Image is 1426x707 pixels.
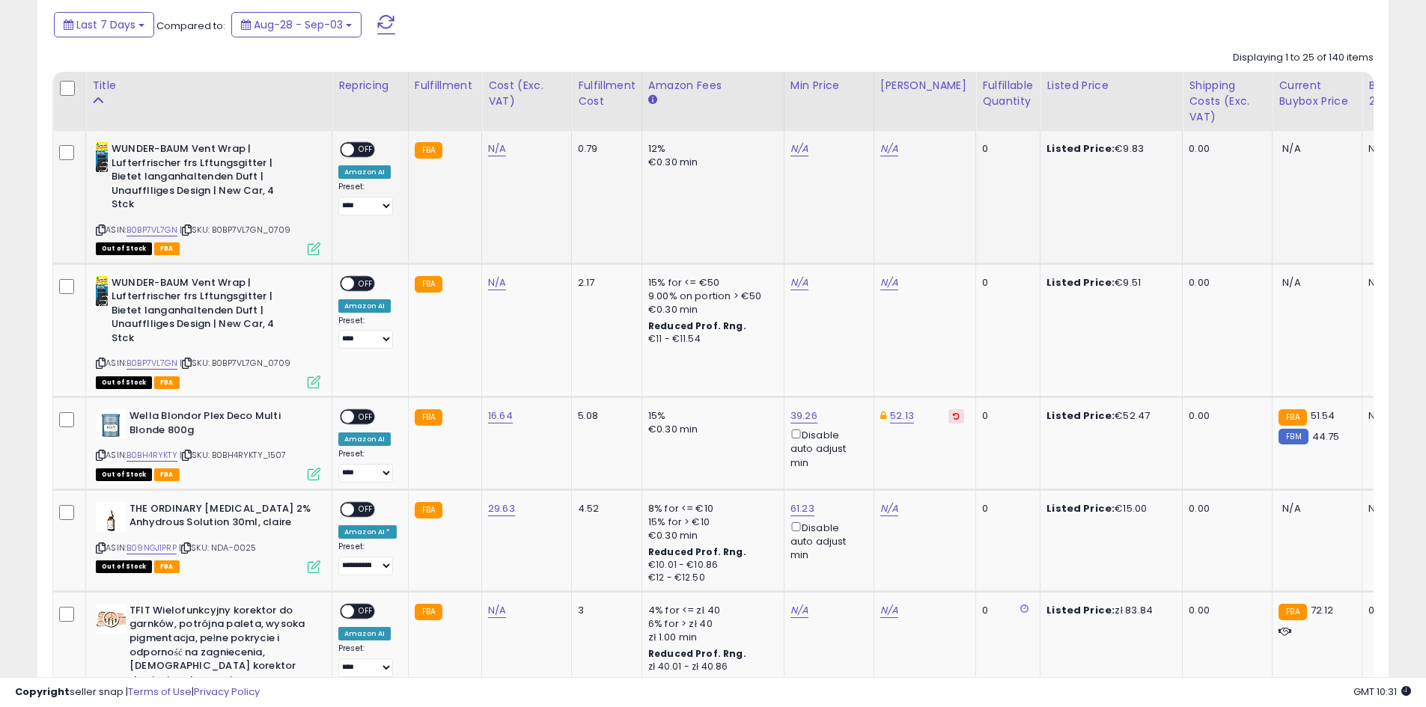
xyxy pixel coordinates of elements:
span: | SKU: B0BP7VL7GN_0709 [180,224,291,236]
span: Compared to: [156,19,225,33]
div: N/A [1368,276,1418,290]
div: zł 40.01 - zł 40.86 [648,661,773,673]
span: FBA [154,242,180,255]
div: Amazon AI * [338,525,397,539]
span: | SKU: B0BH4RYKTY_1507 [180,449,287,461]
img: 41ZNtYheC3L._SL40_.jpg [96,409,126,439]
b: WUNDER-BAUM Vent Wrap | Lufterfrischer frs Lftungsgitter | Bietet langanhaltenden Duft | Unauffll... [112,142,293,215]
small: FBA [415,604,442,620]
div: Amazon AI [338,299,391,313]
a: 29.63 [488,501,515,516]
div: €9.83 [1046,142,1171,156]
span: 51.54 [1311,408,1335,423]
div: Current Buybox Price [1279,78,1356,109]
div: Preset: [338,449,397,483]
span: N/A [1282,275,1300,290]
a: B0BP7VL7GN [127,357,177,370]
div: 4% for <= zł 40 [648,604,773,617]
div: 15% [648,409,773,423]
div: €52.47 [1046,409,1171,423]
div: 3 [578,604,630,617]
span: Last 7 Days [76,17,135,32]
a: B09NGJ1PRP [127,542,177,554]
div: Fulfillment [415,78,475,94]
div: €9.51 [1046,276,1171,290]
div: Title [92,78,326,94]
a: B0BP7VL7GN [127,224,177,236]
span: FBA [154,468,180,481]
div: Preset: [338,316,397,349]
div: zł 1.00 min [648,631,773,644]
a: N/A [790,603,808,618]
div: 0 [982,276,1029,290]
a: 39.26 [790,408,817,423]
div: 4.52 [578,502,630,515]
b: Listed Price: [1046,275,1115,290]
span: 72.12 [1311,603,1334,617]
div: ASIN: [96,142,320,253]
span: OFF [354,144,378,156]
div: €0.30 min [648,529,773,542]
div: Disable auto adjust min [790,426,862,470]
div: 8% for <= €10 [648,502,773,515]
div: €0.30 min [648,303,773,316]
div: 0 [982,409,1029,423]
small: FBA [415,409,442,426]
div: Fulfillment Cost [578,78,636,109]
b: WUNDER-BAUM Vent Wrap | Lufterfrischer frs Lftungsgitter | Bietet langanhaltenden Duft | Unauffll... [112,276,293,349]
div: ASIN: [96,502,320,572]
span: OFF [354,503,378,515]
a: Privacy Policy [194,685,260,699]
small: Amazon Fees. [648,94,657,107]
div: Fulfillable Quantity [982,78,1034,109]
a: N/A [488,603,506,618]
strong: Copyright [15,685,70,699]
div: Shipping Costs (Exc. VAT) [1189,78,1266,125]
small: FBA [415,502,442,518]
span: All listings that are currently out of stock and unavailable for purchase on Amazon [96,560,152,573]
img: 21+Z8rLhZlL._SL40_.jpg [96,502,126,532]
a: N/A [790,141,808,156]
div: €10.01 - €10.86 [648,559,773,572]
div: €11 - €11.54 [648,333,773,346]
span: | SKU: NDA-0025 [179,542,257,554]
div: Disable auto adjust min [790,519,862,563]
div: Amazon AI [338,165,391,179]
div: 0.00 [1189,409,1261,423]
a: N/A [488,141,506,156]
div: N/A [1368,409,1418,423]
div: €12 - €12.50 [648,572,773,584]
a: B0BH4RYKTY [127,449,177,462]
a: Terms of Use [128,685,192,699]
div: N/A [1368,502,1418,515]
div: 0% [1368,604,1418,617]
span: OFF [354,605,378,617]
span: N/A [1282,141,1300,156]
div: 0.00 [1189,142,1261,156]
div: 9.00% on portion > €50 [648,290,773,303]
span: OFF [354,411,378,423]
div: Min Price [790,78,868,94]
img: 41Z3fES2EaL._SL40_.jpg [96,604,126,634]
div: 6% for > zł 40 [648,617,773,631]
span: All listings that are currently out of stock and unavailable for purchase on Amazon [96,468,152,481]
b: Listed Price: [1046,501,1115,515]
div: zł 83.84 [1046,604,1171,617]
img: 41ZhFzdk+TL._SL40_.jpg [96,276,108,306]
b: Listed Price: [1046,603,1115,617]
div: 0.00 [1189,604,1261,617]
small: FBA [415,276,442,293]
div: seller snap | | [15,685,260,700]
div: 0.00 [1189,502,1261,515]
small: FBA [415,142,442,159]
b: Wella Blondor Plex Deco Multi Blonde 800g [130,409,311,441]
b: Listed Price: [1046,141,1115,156]
img: 41ZhFzdk+TL._SL40_.jpg [96,142,108,172]
div: 12% [648,142,773,156]
button: Last 7 Days [54,12,154,37]
div: Amazon Fees [648,78,778,94]
span: Aug-28 - Sep-03 [254,17,343,32]
b: THE ORDINARY [MEDICAL_DATA] 2% Anhydrous Solution 30ml, claire [130,502,311,533]
span: All listings that are currently out of stock and unavailable for purchase on Amazon [96,242,152,255]
div: Preset: [338,542,397,575]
